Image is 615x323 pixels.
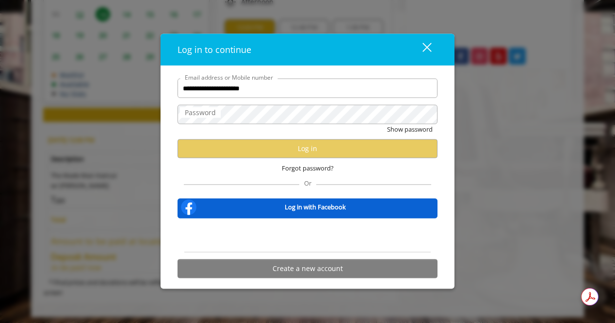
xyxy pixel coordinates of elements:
[178,259,437,278] button: Create a new account
[180,107,221,118] label: Password
[299,178,316,187] span: Or
[411,42,431,57] div: close dialog
[179,197,198,217] img: facebook-logo
[387,124,433,135] button: Show password
[180,73,278,82] label: Email address or Mobile number
[178,44,251,55] span: Log in to continue
[285,202,346,212] b: Log in with Facebook
[282,163,334,173] span: Forgot password?
[178,79,437,98] input: Email address or Mobile number
[178,105,437,124] input: Password
[259,224,357,246] iframe: Sign in with Google Button
[405,39,437,59] button: close dialog
[178,139,437,158] button: Log in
